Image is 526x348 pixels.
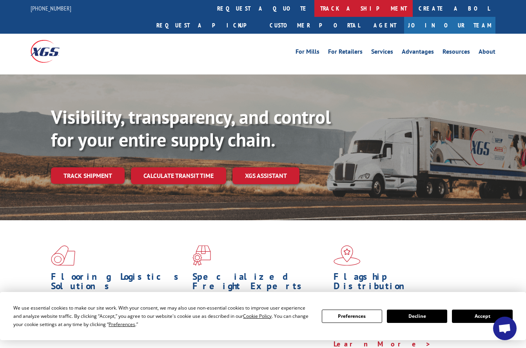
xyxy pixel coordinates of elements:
[109,321,135,328] span: Preferences
[479,49,495,57] a: About
[452,310,512,323] button: Accept
[493,317,517,340] a: Open chat
[264,17,366,34] a: Customer Portal
[371,49,393,57] a: Services
[51,105,331,152] b: Visibility, transparency, and control for your entire supply chain.
[51,272,187,295] h1: Flooring Logistics Solutions
[404,17,495,34] a: Join Our Team
[192,272,328,295] h1: Specialized Freight Experts
[51,167,125,184] a: Track shipment
[151,17,264,34] a: Request a pickup
[243,313,272,319] span: Cookie Policy
[443,49,470,57] a: Resources
[51,245,75,266] img: xgs-icon-total-supply-chain-intelligence-red
[192,245,211,266] img: xgs-icon-focused-on-flooring-red
[366,17,404,34] a: Agent
[334,245,361,266] img: xgs-icon-flagship-distribution-model-red
[334,272,469,304] h1: Flagship Distribution Model
[31,4,71,12] a: [PHONE_NUMBER]
[328,49,363,57] a: For Retailers
[13,304,312,328] div: We use essential cookies to make our site work. With your consent, we may also use non-essential ...
[387,310,447,323] button: Decline
[402,49,434,57] a: Advantages
[131,167,226,184] a: Calculate transit time
[232,167,299,184] a: XGS ASSISTANT
[322,310,382,323] button: Preferences
[296,49,319,57] a: For Mills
